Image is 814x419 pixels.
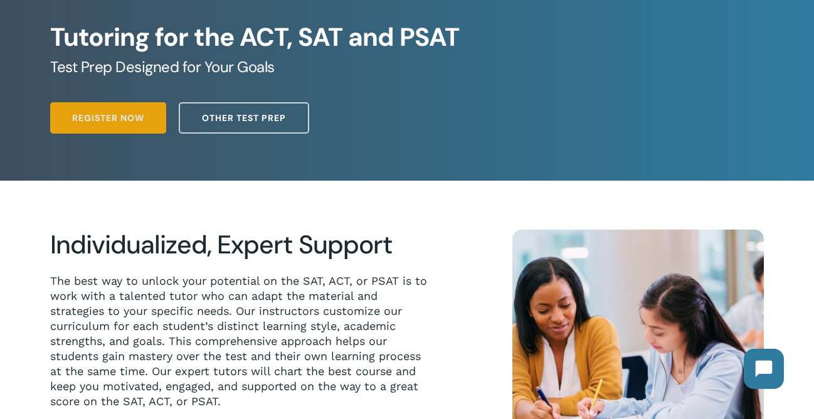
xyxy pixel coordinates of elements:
a: Register Now [50,102,166,134]
h1: Tutoring for the ACT, SAT and PSAT [50,23,764,53]
span: Register Now [72,112,144,124]
a: Other Test Prep [179,102,309,134]
iframe: Chatbot [731,336,796,401]
p: The best way to unlock your potential on the SAT, ACT, or PSAT is to work with a talented tutor w... [50,273,428,409]
h5: Test Prep Designed for Your Goals [50,57,764,77]
span: Other Test Prep [202,112,286,124]
h2: Individualized, Expert Support [50,230,428,260]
